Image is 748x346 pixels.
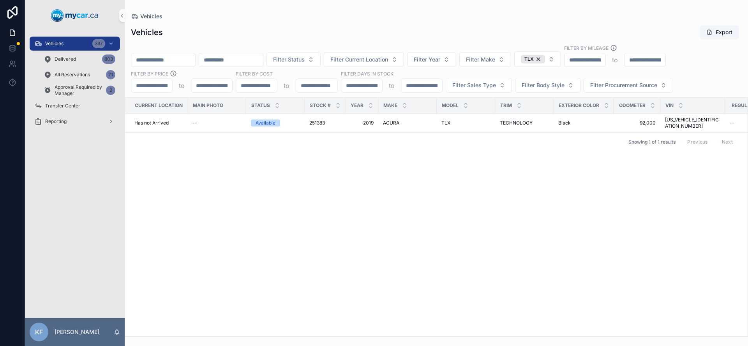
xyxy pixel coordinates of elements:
span: Vehicles [140,12,162,20]
label: Filter Days In Stock [341,70,393,77]
span: Has not Arrived [134,120,169,126]
span: VIN [665,102,674,109]
span: Transfer Center [45,103,80,109]
label: Filter By Mileage [564,44,609,51]
span: -- [730,120,734,126]
span: Filter Sales Type [452,81,496,89]
span: Stock # [310,102,331,109]
span: Filter Year [414,56,440,63]
button: Select Button [514,51,561,67]
span: TECHNOLOGY [500,120,533,126]
span: Trim [500,102,512,109]
span: All Reservations [55,72,90,78]
span: -- [192,120,197,126]
p: to [179,81,185,90]
a: Transfer Center [30,99,120,113]
span: Main Photo [193,102,223,109]
a: [US_VEHICLE_IDENTIFICATION_NUMBER] [665,117,720,129]
button: Select Button [459,52,511,67]
div: 803 [102,54,115,64]
label: FILTER BY PRICE [131,70,168,77]
span: Delivered [55,56,76,62]
button: Select Button [584,78,673,93]
span: Current Location [135,102,183,109]
span: Filter Body Style [522,81,565,89]
a: 251383 [309,120,341,126]
span: Filter Procurement Source [590,81,657,89]
span: Make [383,102,397,109]
span: Status [251,102,270,109]
span: 251383 [309,120,325,126]
span: Filter Make [466,56,495,63]
span: Showing 1 of 1 results [628,139,676,145]
span: Filter Status [273,56,305,63]
div: Available [256,119,275,126]
span: TLX [524,56,534,62]
button: Select Button [446,78,512,93]
button: Select Button [515,78,580,93]
span: Vehicles [45,40,64,47]
span: Year [351,102,363,109]
span: Odometer [619,102,646,109]
button: Select Button [324,52,404,67]
p: to [284,81,289,90]
p: [PERSON_NAME] [55,328,99,336]
img: App logo [51,9,99,22]
span: KF [35,327,43,337]
p: to [612,55,618,65]
span: Model [442,102,459,109]
a: 92,000 [619,120,656,126]
div: 337 [92,39,105,48]
a: Vehicles [131,12,162,20]
a: Approval Required by Manager2 [39,83,120,97]
a: ACURA [383,120,432,126]
span: Black [558,120,571,126]
a: Black [558,120,609,126]
a: TLX [441,120,490,126]
h1: Vehicles [131,27,163,38]
span: Approval Required by Manager [55,84,103,97]
span: Exterior Color [559,102,599,109]
button: Select Button [266,52,321,67]
a: Reporting [30,114,120,128]
p: to [389,81,395,90]
span: TLX [441,120,450,126]
a: 2019 [350,120,374,126]
label: FILTER BY COST [236,70,273,77]
button: Unselect 187 [521,55,545,63]
button: Select Button [407,52,456,67]
a: All Reservations71 [39,68,120,82]
a: Delivered803 [39,52,120,66]
div: 2 [106,86,115,95]
a: Has not Arrived [134,120,183,126]
a: Available [251,119,300,126]
a: Vehicles337 [30,37,120,51]
div: scrollable content [25,31,125,139]
span: Reporting [45,118,67,125]
span: ACURA [383,120,399,126]
span: Filter Current Location [330,56,388,63]
a: TECHNOLOGY [500,120,549,126]
button: Export [700,25,739,39]
div: 71 [106,70,115,79]
a: -- [192,120,242,126]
